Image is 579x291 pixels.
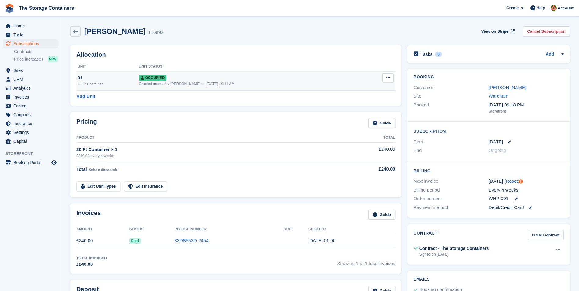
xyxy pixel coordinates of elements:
a: Add Unit [76,93,95,100]
a: Reset [506,178,518,184]
span: Price increases [14,56,43,62]
a: View on Stripe [479,26,516,36]
a: Edit Unit Types [76,181,120,192]
th: Status [129,225,175,234]
h2: Allocation [76,51,395,58]
a: Guide [368,210,395,220]
div: NEW [48,56,58,62]
a: Cancel Subscription [523,26,570,36]
span: Insurance [13,119,50,128]
span: Showing 1 of 1 total invoices [337,255,395,268]
h2: Contract [414,230,438,240]
span: Account [558,5,574,11]
th: Unit Status [139,62,365,72]
div: Start [414,138,489,145]
h2: Pricing [76,118,97,128]
span: Settings [13,128,50,137]
img: stora-icon-8386f47178a22dfd0bd8f6a31ec36ba5ce8667c1dd55bd0f319d3a0aa187defe.svg [5,4,14,13]
span: Sites [13,66,50,75]
span: Help [537,5,545,11]
div: Total Invoiced [76,255,107,261]
div: Next invoice [414,178,489,185]
th: Due [284,225,308,234]
a: Wareham [489,93,508,99]
th: Created [308,225,395,234]
time: 2025-09-29 00:00:00 UTC [489,138,503,145]
span: Paid [129,238,141,244]
a: The Storage Containers [16,3,76,13]
h2: Billing [414,167,564,174]
h2: [PERSON_NAME] [84,27,146,35]
div: 01 [78,74,139,81]
span: Ongoing [489,148,506,153]
a: Edit Insurance [124,181,167,192]
div: Order number [414,195,489,202]
a: menu [3,93,58,101]
a: Contracts [14,49,58,55]
span: Pricing [13,102,50,110]
div: Payment method [414,204,489,211]
div: Granted access by [PERSON_NAME] on [DATE] 10:11 AM [139,81,365,87]
th: Total [346,133,395,143]
a: menu [3,39,58,48]
div: Billing period [414,187,489,194]
div: Customer [414,84,489,91]
div: 20 Ft Container [78,81,139,87]
h2: Subscription [414,128,564,134]
div: Tooltip anchor [518,179,523,184]
span: Analytics [13,84,50,92]
a: menu [3,66,58,75]
span: Booking Portal [13,158,50,167]
div: Every 4 weeks [489,187,564,194]
a: menu [3,119,58,128]
span: Occupied [139,75,166,81]
a: [PERSON_NAME] [489,85,526,90]
span: WHP-001 [489,195,508,202]
span: Coupons [13,110,50,119]
span: Total [76,167,87,172]
img: Kirsty Simpson [551,5,557,11]
a: Preview store [50,159,58,166]
a: Price increases NEW [14,56,58,63]
a: menu [3,110,58,119]
a: 83DB553D-2454 [174,238,208,243]
div: 20 Ft Container × 1 [76,146,346,153]
time: 2025-09-29 00:00:55 UTC [308,238,335,243]
a: menu [3,84,58,92]
h2: Tasks [421,52,433,57]
span: Create [506,5,519,11]
div: End [414,147,489,154]
span: Tasks [13,31,50,39]
span: Invoices [13,93,50,101]
div: [DATE] ( ) [489,178,564,185]
th: Amount [76,225,129,234]
th: Invoice Number [174,225,284,234]
div: £240.00 [76,261,107,268]
a: menu [3,31,58,39]
span: Storefront [5,151,61,157]
h2: Emails [414,277,564,282]
div: Debit/Credit Card [489,204,564,211]
a: Add [546,51,554,58]
a: Issue Contract [528,230,564,240]
th: Unit [76,62,139,72]
span: View on Stripe [481,28,508,34]
td: £240.00 [346,142,395,162]
span: Before discounts [88,167,118,172]
a: menu [3,102,58,110]
h2: Booking [414,75,564,80]
a: menu [3,75,58,84]
a: Guide [368,118,395,128]
div: 0 [435,52,442,57]
h2: Invoices [76,210,101,220]
td: £240.00 [76,234,129,248]
span: Capital [13,137,50,145]
div: Booked [414,102,489,114]
span: Home [13,22,50,30]
a: menu [3,128,58,137]
div: [DATE] 09:18 PM [489,102,564,109]
th: Product [76,133,346,143]
span: CRM [13,75,50,84]
a: menu [3,158,58,167]
div: Contract - The Storage Containers [419,245,489,252]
